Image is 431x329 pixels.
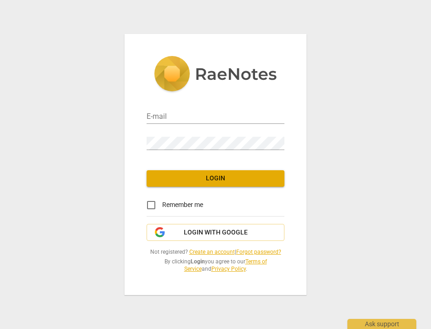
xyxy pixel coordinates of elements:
[147,258,284,273] span: By clicking you agree to our and .
[154,56,277,94] img: 5ac2273c67554f335776073100b6d88f.svg
[236,249,281,255] a: Forgot password?
[189,249,235,255] a: Create an account
[184,258,267,273] a: Terms of Service
[211,266,246,272] a: Privacy Policy
[184,228,248,237] span: Login with Google
[347,319,416,329] div: Ask support
[147,248,284,256] span: Not registered? |
[147,170,284,187] button: Login
[147,224,284,241] button: Login with Google
[154,174,277,183] span: Login
[162,200,203,210] span: Remember me
[191,258,205,265] b: Login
